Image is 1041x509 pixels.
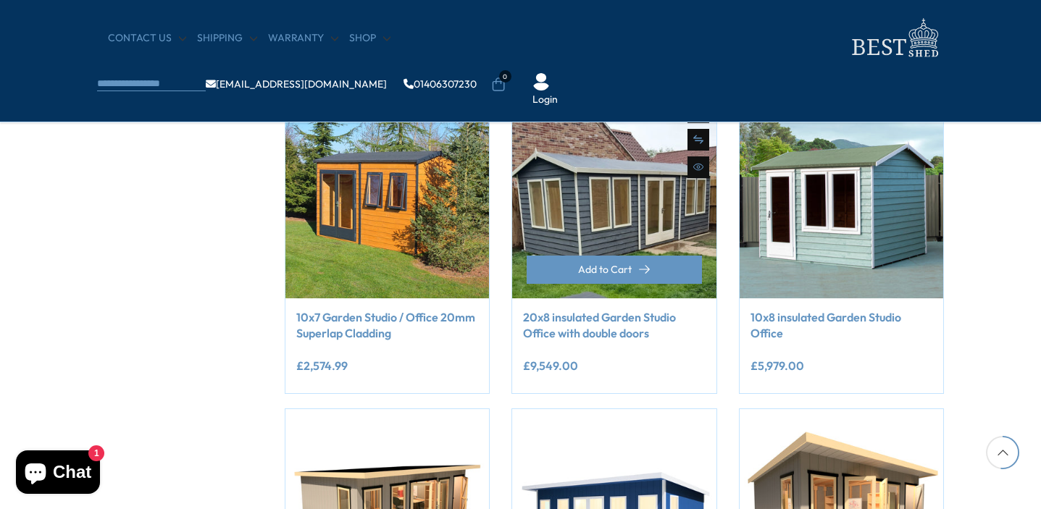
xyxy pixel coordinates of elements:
img: logo [843,14,945,62]
a: 10x8 insulated Garden Studio Office [751,309,933,342]
a: Shop [349,31,390,46]
inbox-online-store-chat: Shopify online store chat [12,450,104,497]
a: Shipping [197,31,257,46]
img: 20x8 insulated Garden Studio Office with double doors - Best Shed [512,94,716,298]
span: 0 [499,70,511,83]
ins: £2,574.99 [296,360,348,371]
ins: £5,979.00 [751,360,804,371]
a: 01406307230 [404,79,477,89]
a: Login [532,93,558,107]
ins: £9,549.00 [523,360,578,371]
a: 0 [491,77,506,92]
img: User Icon [532,73,550,91]
img: 10x8 insulated Garden Studio Office - Best Shed [740,94,944,298]
span: Add to Cart [578,264,632,274]
a: [EMAIL_ADDRESS][DOMAIN_NAME] [206,79,387,89]
a: 20x8 insulated Garden Studio Office with double doors [523,309,706,342]
a: 10x7 Garden Studio / Office 20mm Superlap Cladding [296,309,479,342]
a: Warranty [268,31,338,46]
a: CONTACT US [108,31,186,46]
button: Add to Cart [527,256,702,284]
